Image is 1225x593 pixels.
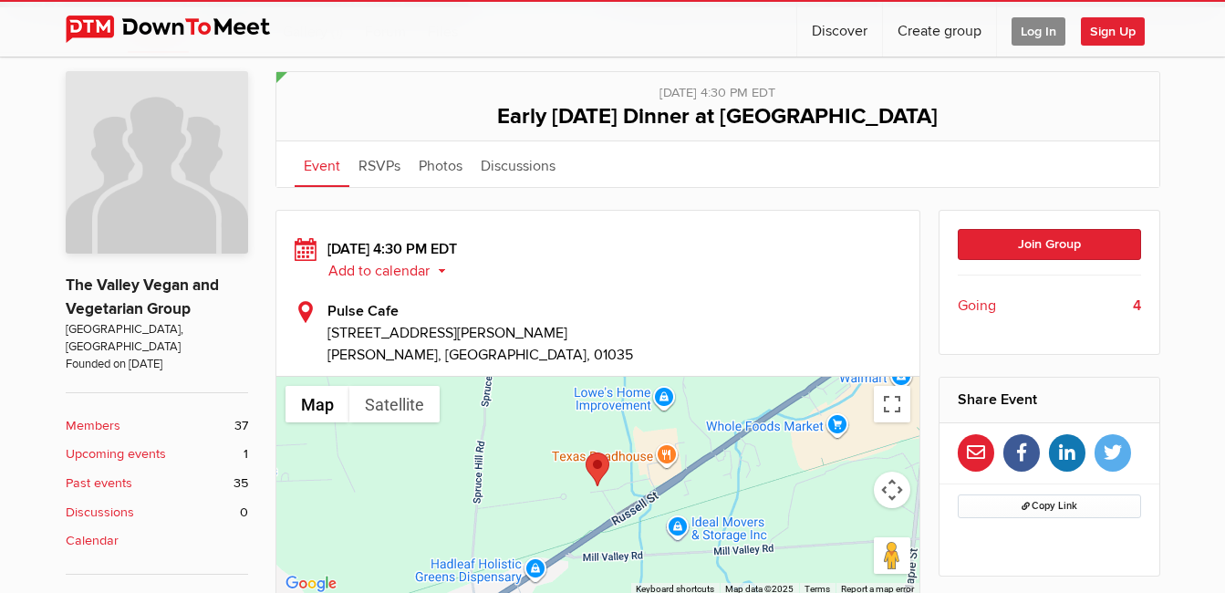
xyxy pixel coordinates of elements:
a: Create group [883,2,996,57]
b: Calendar [66,531,119,551]
span: Sign Up [1081,17,1145,46]
a: Discover [797,2,882,57]
a: Sign Up [1081,2,1159,57]
span: [GEOGRAPHIC_DATA], [GEOGRAPHIC_DATA] [66,321,248,357]
button: Drag Pegman onto the map to open Street View [874,537,910,574]
button: Join Group [958,229,1141,260]
img: The Valley Vegan and Vegetarian Group [66,71,248,254]
button: Map camera controls [874,472,910,508]
a: Event [295,141,349,187]
a: RSVPs [349,141,410,187]
button: Add to calendar [327,263,460,279]
span: 35 [234,473,248,494]
b: Discussions [66,503,134,523]
a: Past events 35 [66,473,248,494]
h2: Share Event [958,378,1141,421]
a: Discussions [472,141,565,187]
img: DownToMeet [66,16,298,43]
a: Calendar [66,531,248,551]
span: 0 [240,503,248,523]
a: Log In [997,2,1080,57]
a: Members 37 [66,416,248,436]
span: Founded on [DATE] [66,356,248,373]
span: [STREET_ADDRESS][PERSON_NAME] [327,322,902,344]
button: Show street map [285,386,349,422]
b: 4 [1133,295,1141,317]
a: The Valley Vegan and Vegetarian Group [66,276,219,318]
b: Pulse Cafe [327,302,399,320]
span: 1 [244,444,248,464]
span: [PERSON_NAME], [GEOGRAPHIC_DATA], 01035 [327,346,633,364]
a: Photos [410,141,472,187]
div: [DATE] 4:30 PM EDT [295,72,1141,103]
span: 37 [234,416,248,436]
a: Discussions 0 [66,503,248,523]
span: Log In [1012,17,1065,46]
button: Copy Link [958,494,1141,518]
span: Copy Link [1022,500,1077,512]
button: Toggle fullscreen view [874,386,910,422]
span: Early [DATE] Dinner at [GEOGRAPHIC_DATA] [497,103,938,130]
span: Going [958,295,996,317]
button: Show satellite imagery [349,386,440,422]
b: Upcoming events [66,444,166,464]
a: Upcoming events 1 [66,444,248,464]
b: Members [66,416,120,436]
b: Past events [66,473,132,494]
div: [DATE] 4:30 PM EDT [295,238,902,282]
